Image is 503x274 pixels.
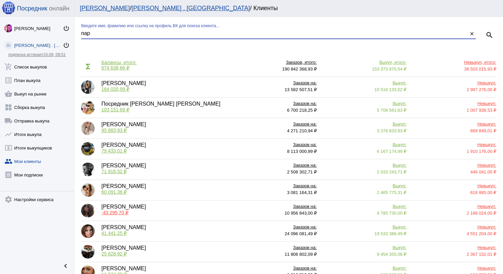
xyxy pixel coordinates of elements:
span: 2 033 243,71 ₽ [377,169,407,174]
span: 446 041,00 ₽ [470,169,496,174]
div: Выкуп: [324,80,407,87]
div: Выкуп: [324,224,407,231]
div: Невыкуп: [413,266,496,272]
div: Заказов на: [234,266,317,272]
div: Выкуп: [324,142,407,149]
div: [PERSON_NAME] [101,204,146,217]
span: 10 516 133,52 ₽ [375,87,407,92]
span: 10 956 843,00 ₽ [285,211,317,216]
img: e78SHcMQxUdyZPSmMuqhNNSihG5qwqpCvo9g4MOCF4FTeRBVJFDFa5Ue9I0hMuL5lN3RLiAO5xl6ZtzinHj_WwJj.jpg [81,183,95,197]
mat-icon: search [485,31,494,39]
img: -b3CGEZm7JiWNz4MSe0vK8oszDDqK_yjx-I-Zpe58LR35vGIgXxFA2JGcGbEMVaWNP5BujAwwLFBmyesmt8751GY.jpg [81,80,95,94]
span: 103 151,69 ₽ [101,107,129,112]
div: Невыкуп: [413,224,496,231]
span: 4 551 204,00 ₽ [466,231,496,236]
span: Посредник [17,5,47,12]
div: Заказов на: [234,142,317,149]
div: / / Клиенты [80,5,491,12]
div: Выкуп: [324,163,407,169]
span: 3 081 164,31 ₽ [287,190,317,195]
div: [PERSON_NAME] [101,224,146,238]
span: 190 842 368,93 ₽ [282,66,317,72]
span: онлайн [49,5,69,12]
div: Невыкуп: [413,163,496,169]
div: Невыкуп: [413,80,496,87]
span: 24 096 081,49 ₽ [285,231,317,236]
mat-icon: settings [4,195,13,203]
span: 8 785 730,00 ₽ [377,211,407,216]
div: Невыкуп: [413,183,496,190]
div: Невыкуп: [413,121,496,128]
div: [PERSON_NAME] . [GEOGRAPHIC_DATA] [14,43,63,48]
mat-icon: local_atm [4,144,13,152]
mat-icon: show_chart [4,130,13,138]
span: 13 582 507,51 ₽ [285,87,317,92]
div: [PERSON_NAME] [101,121,146,135]
mat-icon: receipt [4,171,13,179]
mat-icon: widgets [4,103,13,111]
span: 1 007 939,53 ₽ [466,108,496,113]
span: 869 849,01 ₽ [470,128,496,133]
div: Невыкуп, итого: [413,60,496,66]
span: 2 508 302,71 ₽ [287,169,317,174]
span: 11 806 802,09 ₽ [285,252,317,257]
span: 674 638,66 ₽ [101,65,129,71]
div: Балансы, итого: [101,60,137,65]
mat-icon: add_shopping_cart [4,63,13,71]
img: 9bX9eWR0xDgCiTIhQTzpvXJIoeDPQLXe9CHnn3Gs1PGb3J-goD_dDXIagjGUYbFRmMTp9d7qhpcK6TVyPhbmsz2d.jpg [81,163,95,176]
mat-icon: chevron_left [62,262,70,270]
div: Заказов на: [234,183,317,190]
a: подписка истекает24.09, 09:51 [8,52,66,57]
mat-icon: power_settings_new [63,25,70,32]
img: jpYarlG_rMSRdqPbVPQVGBq6sjAws1PGEm5gZ1VrcU0z7HB6t_6-VAYqmDps2aDbz8He_Uz8T3ZkfUszj2kIdyl7.jpg [81,121,95,135]
span: 95 883,93 ₽ [101,128,127,133]
img: 73xLq58P2BOqs-qIllg3xXCtabieAB0OMVER0XTxHpc0AjG-Rb2SSuXsq4It7hEfqgBcQNho.jpg [4,24,13,32]
span: 6 167 174,99 ₽ [377,149,407,154]
div: Выкуп: [324,245,407,252]
img: cb3A35bvfs6zUmUEBbc7IYAm0iqRClzbqeh-q0YnHF5SWezaWbTwI8c8knYxUXofw7-X5GWz60i6ffkDaZffWxYL.jpg [81,142,95,156]
span: 9 454 355,08 ₽ [377,252,407,257]
div: Выкуп: [324,101,407,108]
div: Заказов на: [234,163,317,169]
span: 4 271 210,94 ₽ [287,128,317,133]
div: Невыкуп: [413,245,496,252]
span: 1 910 176,00 ₽ [466,149,496,154]
div: [PERSON_NAME] [101,245,146,258]
span: 6 700 218,25 ₽ [287,108,317,113]
a: [PERSON_NAME] . [GEOGRAPHIC_DATA] [131,5,250,11]
div: Посредник [PERSON_NAME] [PERSON_NAME] [101,101,220,114]
div: [PERSON_NAME] [101,142,146,156]
div: Невыкуп: [413,101,496,108]
span: 3 378 833,93 ₽ [377,128,407,133]
span: 60 091,36 ₽ [101,189,127,195]
img: community_200.png [4,41,13,49]
div: Заказов на: [234,245,317,252]
span: 2 367 152,01 ₽ [466,252,496,257]
div: Заказов на: [234,224,317,231]
span: -43 295,70 ₽ [101,210,128,215]
div: [PERSON_NAME] [14,26,63,31]
mat-icon: shopping_basket [4,90,13,98]
div: Выкуп: [324,266,407,272]
span: 24.09, 09:51 [43,52,66,57]
img: vd2iKW0PW-FsqLi4RmhEwsCg2KrKpVNwsQFjmPRsT4HaO-m7wc8r3lMq2bEv28q2mqI8OJVjWDK1XKAm0SGrcN3D.jpg [81,245,95,258]
span: 71 916,52 ₽ [101,169,127,174]
div: [PERSON_NAME] [101,183,146,197]
img: klfIT1i2k3saJfNGA6XPqTU7p5ZjdXiiDsm8fFA7nihaIQp9Knjm0Fohy3f__4ywE27KCYV1LPWaOQBexqZpekWk.jpg [81,101,95,114]
mat-icon: group [4,157,13,165]
input: Введите имя, фамилию или ссылку на профиль ВК для поиска клиента... [81,30,468,36]
mat-icon: functions [81,60,95,73]
div: [PERSON_NAME] [101,80,146,94]
span: 618 885,00 ₽ [470,190,496,195]
div: Невыкуп: [413,204,496,211]
span: 153 373 870,54 ₽ [372,66,406,72]
div: Выкуп, итого: [324,60,407,66]
div: Заказов на: [234,101,317,108]
span: 2 987 276,00 ₽ [466,87,496,92]
mat-icon: power_settings_new [63,42,70,49]
div: Заказов на: [234,80,317,87]
span: 164 020,99 ₽ [101,86,129,92]
div: Заказов на: [234,204,317,211]
div: Невыкуп: [413,142,496,149]
img: apple-icon-60x60.png [2,1,15,15]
